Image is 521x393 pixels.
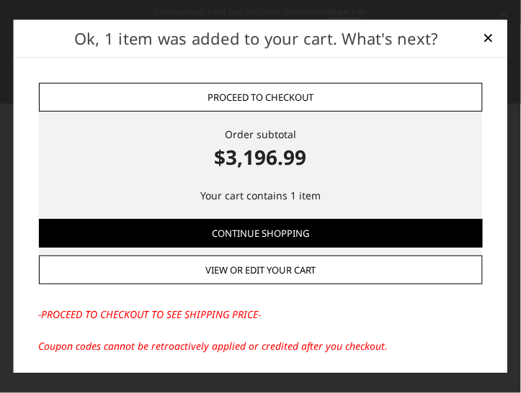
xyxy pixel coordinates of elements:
p: Coupon codes cannot be retroactively applied or credited after you checkout. [38,338,483,355]
a: Close [477,30,500,53]
span: × [484,24,494,50]
p: -PROCEED TO CHECKOUT TO SEE SHIPPING PRICE- [38,306,483,323]
a: Continue Shopping [38,219,483,248]
a: Proceed to checkout [38,83,483,112]
a: View or edit your cart [38,256,483,284]
p: Your cart contains 1 item [38,187,483,204]
strong: $3,196.99 [38,142,483,172]
div: Order subtotal [38,127,483,172]
h2: Ok, 1 item was added to your cart. What's next? [36,30,478,47]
